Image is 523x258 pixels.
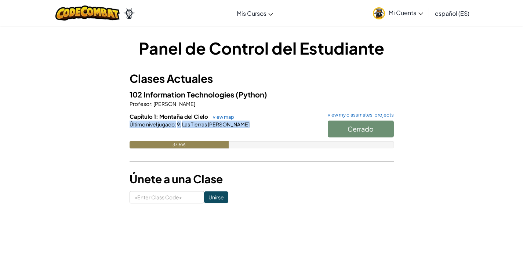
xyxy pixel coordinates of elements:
[175,121,176,128] span: :
[55,5,120,21] img: CodeCombat logo
[130,171,394,187] h3: Únete a una Clase
[431,3,473,23] a: español (ES)
[435,10,469,17] span: español (ES)
[237,10,266,17] span: Mis Cursos
[153,100,195,107] span: [PERSON_NAME]
[130,141,229,148] div: 37.5%
[369,1,427,25] a: Mi Cuenta
[181,121,250,128] span: Las Tierras [PERSON_NAME]
[130,37,394,59] h1: Panel de Control del Estudiante
[209,114,234,120] a: view map
[130,191,204,203] input: <Enter Class Code>
[233,3,277,23] a: Mis Cursos
[389,9,423,16] span: Mi Cuenta
[204,191,228,203] input: Unirse
[130,121,175,128] span: Último nivel jugado
[130,70,394,87] h3: Clases Actuales
[130,113,209,120] span: Capítulo 1: Montaña del Cielo
[123,8,135,19] img: Ozaria
[130,100,151,107] span: Profesor
[373,7,385,19] img: avatar
[130,90,236,99] span: 102 Information Technologies
[176,121,181,128] span: 9.
[324,113,394,117] a: view my classmates' projects
[151,100,153,107] span: :
[236,90,267,99] span: (Python)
